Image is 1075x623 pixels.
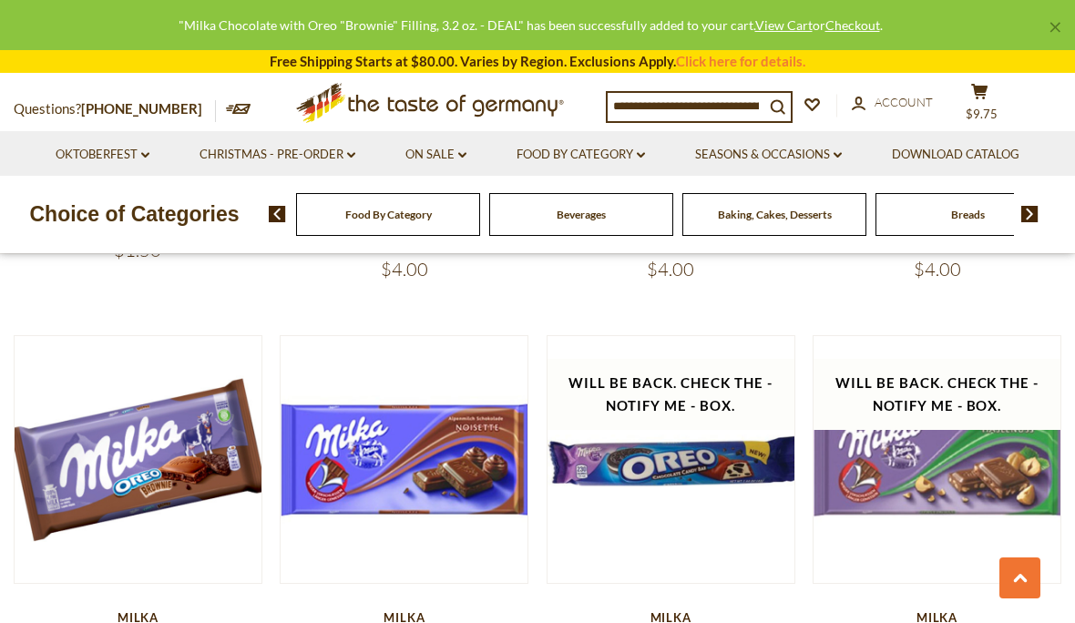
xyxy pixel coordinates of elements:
button: $9.75 [952,83,1007,128]
span: $4.00 [381,258,428,281]
img: Milka [814,336,1060,583]
img: Milka [548,336,794,583]
a: × [1049,22,1060,33]
a: [PHONE_NUMBER] [81,100,202,117]
span: $4.00 [914,258,961,281]
span: Account [875,95,933,109]
span: $4.00 [647,258,694,281]
img: next arrow [1021,206,1039,222]
a: Food By Category [517,145,645,165]
a: On Sale [405,145,466,165]
a: Download Catalog [892,145,1019,165]
a: Breads [951,208,985,221]
a: Baking, Cakes, Desserts [718,208,832,221]
a: View Cart [755,17,813,33]
img: Milka [281,336,527,583]
a: Oktoberfest [56,145,149,165]
span: $9.75 [966,107,998,121]
a: Checkout [825,17,880,33]
a: Christmas - PRE-ORDER [200,145,355,165]
img: Milka [15,336,261,583]
a: Beverages [557,208,606,221]
p: Questions? [14,97,216,121]
a: Seasons & Occasions [695,145,842,165]
a: Account [852,93,933,113]
img: previous arrow [269,206,286,222]
a: Food By Category [345,208,432,221]
div: "Milka Chocolate with Oreo "Brownie" Filling, 3.2 oz. - DEAL" has been successfully added to your... [15,15,1046,36]
a: Click here for details. [676,53,805,69]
